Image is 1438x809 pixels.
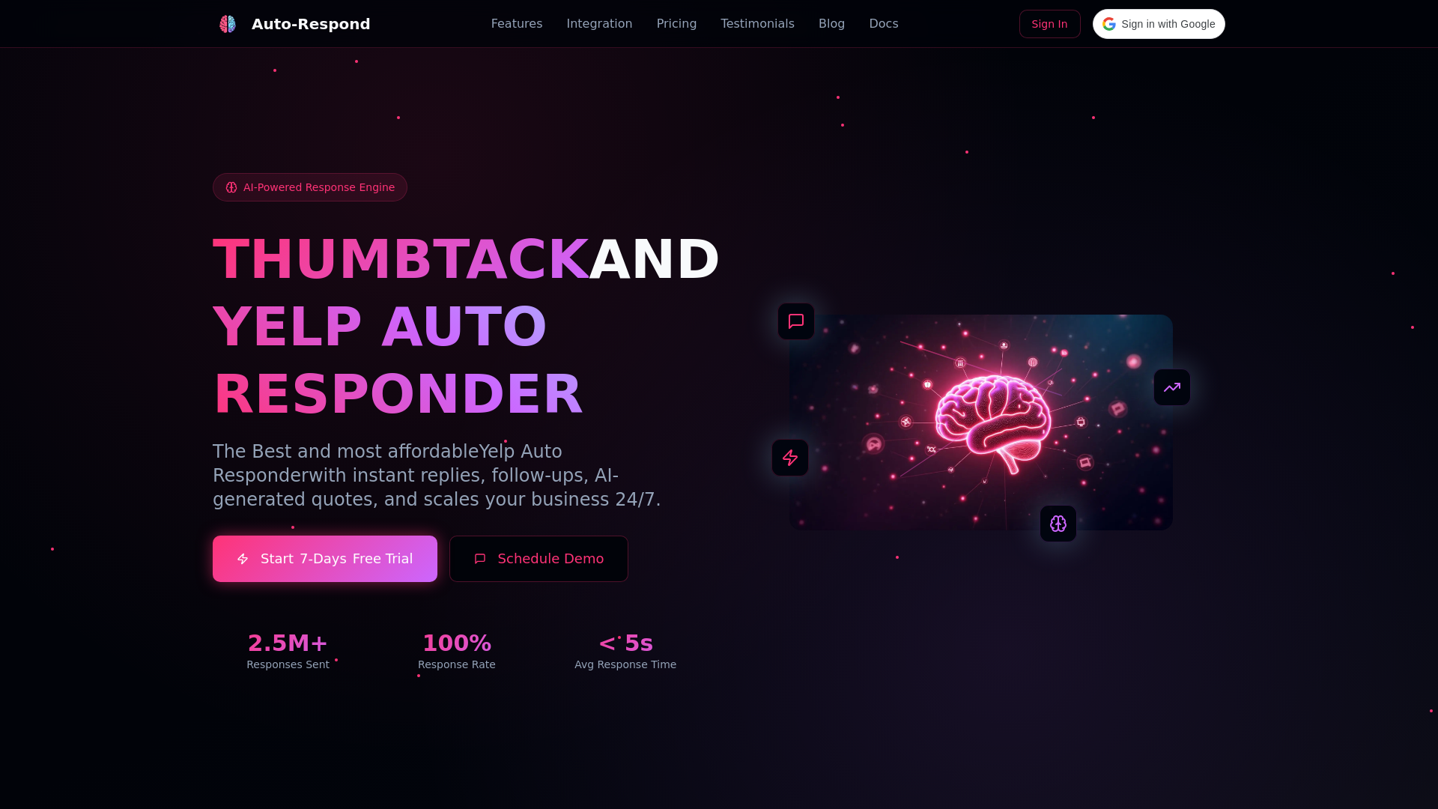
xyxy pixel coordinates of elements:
div: 100% [381,630,532,657]
a: Sign In [1019,10,1081,38]
div: Response Rate [381,657,532,672]
span: AND [589,228,720,291]
div: < 5s [550,630,701,657]
a: Docs [869,15,898,33]
a: Features [491,15,543,33]
span: 7-Days [300,548,347,569]
img: Auto-Respond Logo [219,15,237,33]
p: The Best and most affordable with instant replies, follow-ups, AI-generated quotes, and scales yo... [213,440,701,512]
div: Auto-Respond [252,13,371,34]
span: Sign in with Google [1122,16,1216,32]
div: Avg Response Time [550,657,701,672]
a: Start7-DaysFree Trial [213,536,437,582]
a: Pricing [657,15,697,33]
div: Sign in with Google [1093,9,1225,39]
span: Yelp Auto Responder [213,441,562,486]
span: THUMBTACK [213,228,589,291]
div: 2.5M+ [213,630,363,657]
a: Testimonials [721,15,795,33]
img: AI Neural Network Brain [789,315,1173,530]
h1: YELP AUTO RESPONDER [213,293,701,428]
div: Responses Sent [213,657,363,672]
a: Auto-Respond LogoAuto-Respond [213,9,371,39]
a: Integration [566,15,632,33]
button: Schedule Demo [449,536,629,582]
span: AI-Powered Response Engine [243,180,395,195]
a: Blog [819,15,845,33]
